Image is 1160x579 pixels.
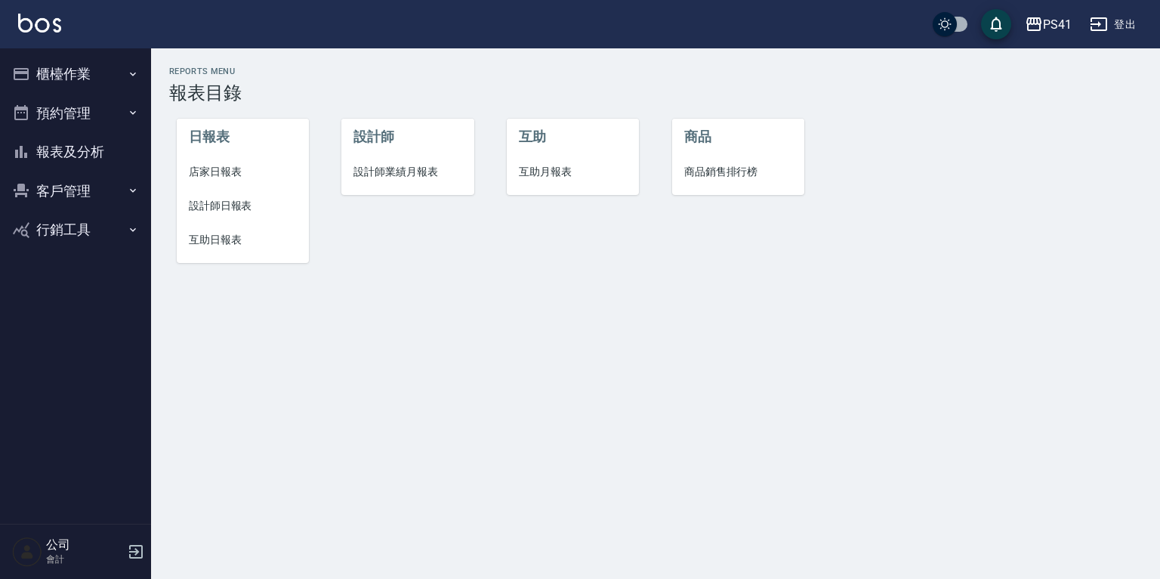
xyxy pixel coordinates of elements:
[1084,11,1142,39] button: 登出
[177,189,309,223] a: 設計師日報表
[189,164,297,180] span: 店家日報表
[341,119,474,155] li: 設計師
[507,119,639,155] li: 互助
[341,155,474,189] a: 設計師業績月報表
[672,119,804,155] li: 商品
[519,164,627,180] span: 互助月報表
[169,67,1142,76] h2: Reports Menu
[6,132,145,172] button: 報表及分析
[177,155,309,189] a: 店家日報表
[507,155,639,189] a: 互助月報表
[1043,15,1072,34] div: PS41
[189,232,297,248] span: 互助日報表
[353,164,461,180] span: 設計師業績月報表
[189,198,297,214] span: 設計師日報表
[18,14,61,33] img: Logo
[6,54,145,94] button: 櫃檯作業
[1019,9,1078,40] button: PS41
[672,155,804,189] a: 商品銷售排行榜
[46,537,123,553] h5: 公司
[6,210,145,249] button: 行銷工具
[12,537,42,567] img: Person
[46,553,123,566] p: 會計
[169,82,1142,104] h3: 報表目錄
[6,94,145,133] button: 預約管理
[981,9,1011,39] button: save
[6,172,145,211] button: 客戶管理
[177,223,309,257] a: 互助日報表
[177,119,309,155] li: 日報表
[684,164,792,180] span: 商品銷售排行榜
